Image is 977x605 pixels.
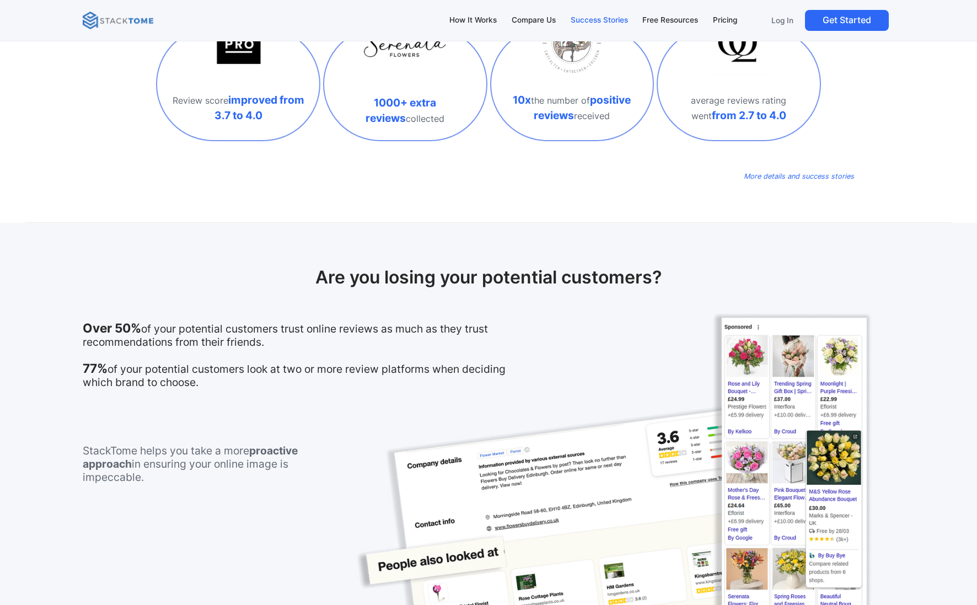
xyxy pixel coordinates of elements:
[449,14,497,26] div: How It Works
[83,444,312,484] p: StackTome helps you take a more in ensuring your online image is impeccable.
[506,9,561,32] a: Compare Us
[708,9,743,32] a: Pricing
[83,267,894,288] h2: Are you losing your potential customers?
[764,10,801,31] a: Log In
[805,10,889,31] a: Get Started
[83,361,108,376] strong: 77%
[744,167,854,184] a: More details and success stories
[83,444,298,470] strong: proactive approach
[366,96,436,125] strong: 1000+ extra reviews
[335,95,475,126] p: collected
[214,93,304,122] strong: improved from 3.7 to 4.0
[534,93,631,122] strong: positive reviews
[502,93,642,123] p: the number of received
[83,320,141,335] strong: Over 50%
[512,14,556,26] div: Compare Us
[669,93,809,123] p: average reviews rating went
[513,93,531,106] strong: 10x
[565,9,633,32] a: Success Stories
[713,14,737,26] div: Pricing
[771,15,793,25] p: Log In
[168,93,308,123] p: Review score
[642,14,698,26] div: Free Resources
[744,172,854,180] em: More details and success stories
[712,109,786,122] strong: from 2.7 to 4.0
[444,9,502,32] a: How It Works
[83,322,529,389] p: of your potential customers trust online reviews as much as they trust recommendations from their...
[637,9,704,32] a: Free Resources
[571,14,628,26] div: Success Stories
